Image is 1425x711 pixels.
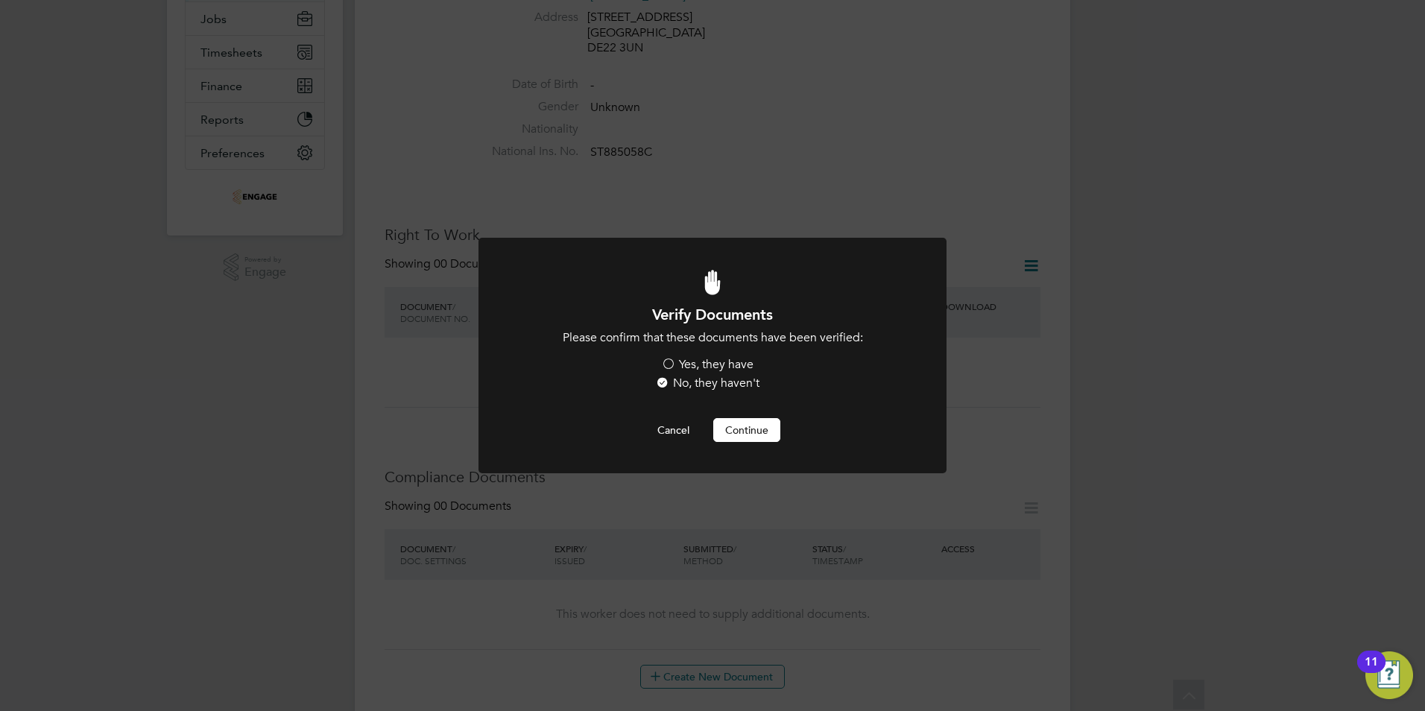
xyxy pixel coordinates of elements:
[655,376,759,391] label: No, they haven't
[1365,651,1413,699] button: Open Resource Center, 11 new notifications
[519,305,906,324] h1: Verify Documents
[713,418,780,442] button: Continue
[519,330,906,346] p: Please confirm that these documents have been verified:
[661,357,753,373] label: Yes, they have
[645,418,701,442] button: Cancel
[1365,662,1378,681] div: 11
